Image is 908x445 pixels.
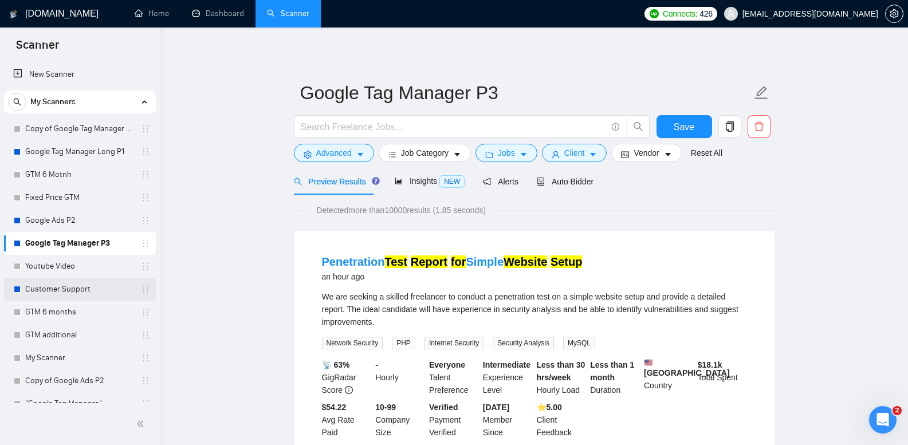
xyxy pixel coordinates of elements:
span: delete [748,121,770,132]
span: area-chart [395,177,403,185]
span: holder [141,239,150,248]
span: Scanner [7,37,68,61]
b: $54.22 [322,403,347,412]
span: caret-down [664,150,672,159]
span: edit [754,85,769,100]
a: Youtube Video [25,255,134,278]
b: 10-99 [375,403,396,412]
span: Network Security [322,337,383,349]
span: user [552,150,560,159]
mark: Website [504,255,547,268]
img: upwork-logo.png [650,9,659,18]
div: Duration [588,359,642,396]
b: [DATE] [483,403,509,412]
span: holder [141,147,150,156]
b: Less than 30 hrs/week [537,360,585,382]
a: Fixed Price GTM [25,186,134,209]
mark: Report [411,255,447,268]
a: homeHome [135,9,169,18]
img: logo [10,5,18,23]
span: Auto Bidder [537,177,593,186]
span: NEW [439,175,465,188]
span: bars [388,150,396,159]
a: Google Ads P2 [25,209,134,232]
mark: for [451,255,466,268]
mark: Setup [551,255,583,268]
a: Copy of Google Tag Manager Long P1 [25,117,134,140]
div: Total Spent [695,359,749,396]
b: Intermediate [483,360,530,369]
span: holder [141,124,150,133]
a: PenetrationTest Report forSimpleWebsite Setup [322,255,583,268]
button: delete [748,115,771,138]
span: Advanced [316,147,352,159]
a: Google Tag Manager Long P1 [25,140,134,163]
button: userClientcaret-down [542,144,607,162]
b: ⭐️ 5.00 [537,403,562,412]
span: notification [483,178,491,186]
span: search [294,178,302,186]
a: My Scanner [25,346,134,369]
b: [GEOGRAPHIC_DATA] [644,359,730,377]
input: Scanner name... [300,78,752,107]
span: setting [886,9,903,18]
span: holder [141,353,150,363]
span: Security Analysis [493,337,554,349]
a: Reset All [691,147,722,159]
span: idcard [621,150,629,159]
span: caret-down [453,150,461,159]
span: Insights [395,176,465,186]
span: MySQL [563,337,595,349]
div: Avg Rate Paid [320,401,374,439]
span: info-circle [345,386,353,394]
button: folderJobscaret-down [475,144,537,162]
span: robot [537,178,545,186]
span: search [9,98,26,106]
a: dashboardDashboard [192,9,244,18]
div: Hourly Load [534,359,588,396]
span: Job Category [401,147,449,159]
span: holder [141,193,150,202]
span: holder [141,330,150,340]
span: Jobs [498,147,515,159]
span: holder [141,285,150,294]
span: holder [141,170,150,179]
b: $ 18.1k [698,360,722,369]
span: Internet Security [424,337,484,349]
div: We are seeking a skilled freelancer to conduct a penetration test on a simple website setup and p... [322,290,747,328]
a: GTM additional [25,324,134,346]
iframe: Intercom live chat [869,406,897,434]
span: 426 [699,7,712,20]
button: search [627,115,650,138]
span: Save [674,120,694,134]
span: setting [304,150,312,159]
span: Vendor [634,147,659,159]
a: Copy of Google Ads P2 [25,369,134,392]
div: Talent Preference [427,359,481,396]
span: Connects: [663,7,697,20]
span: folder [485,150,493,159]
button: Save [657,115,712,138]
input: Search Freelance Jobs... [301,120,607,134]
div: Member Since [481,401,534,439]
span: Detected more than 10000 results (1.85 seconds) [308,204,494,216]
div: an hour ago [322,270,583,283]
span: info-circle [612,123,619,131]
span: holder [141,399,150,408]
span: double-left [136,418,148,430]
b: - [375,360,378,369]
a: GTM 6 Motnh [25,163,134,186]
a: Customer Support [25,278,134,301]
span: 2 [893,406,902,415]
span: holder [141,376,150,385]
b: Everyone [429,360,465,369]
a: searchScanner [267,9,309,18]
span: caret-down [520,150,528,159]
a: "Google Tag Manager" [25,392,134,415]
button: idcardVendorcaret-down [611,144,681,162]
span: My Scanners [30,90,76,113]
b: 📡 63% [322,360,350,369]
a: Google Tag Manager P3 [25,232,134,255]
span: Client [564,147,585,159]
b: Verified [429,403,458,412]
